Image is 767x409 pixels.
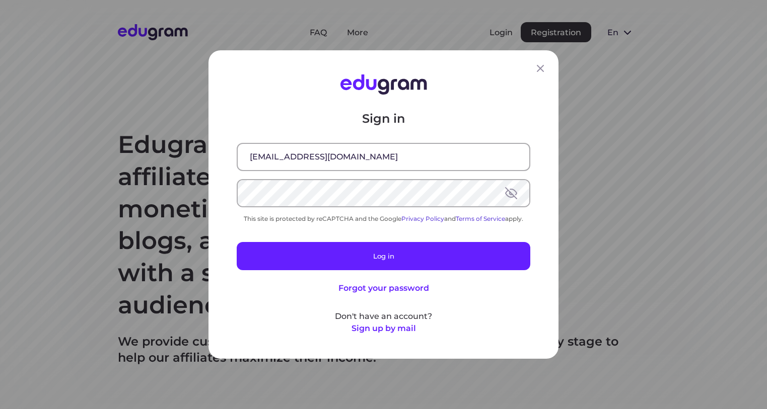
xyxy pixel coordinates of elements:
[237,215,530,222] div: This site is protected by reCAPTCHA and the Google and apply.
[237,310,530,322] p: Don't have an account?
[340,74,427,95] img: Edugram Logo
[456,215,505,222] a: Terms of Service
[238,144,529,170] input: Email
[352,322,416,335] button: Sign up by mail
[338,282,429,294] button: Forgot your password
[237,111,530,127] p: Sign in
[401,215,444,222] a: Privacy Policy
[237,242,530,270] button: Log in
